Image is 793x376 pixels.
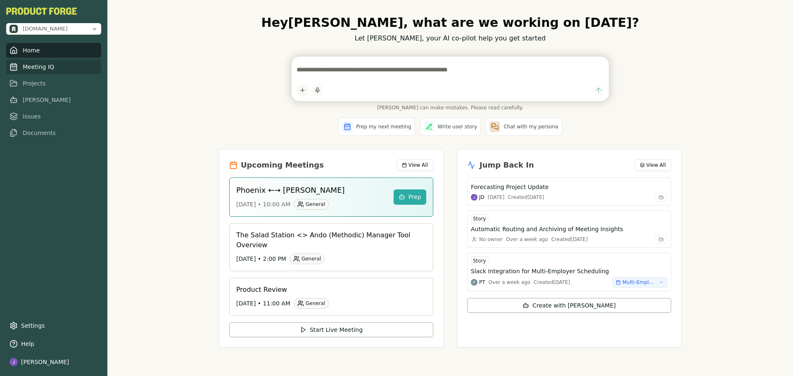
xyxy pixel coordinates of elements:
span: Create with [PERSON_NAME] [532,301,615,310]
h2: Upcoming Meetings [241,159,324,171]
img: methodic.work [9,25,18,33]
span: View All [646,162,666,168]
div: General [294,298,329,309]
div: Created [DATE] [508,194,544,201]
h2: Jump Back In [480,159,534,171]
h1: Hey [PERSON_NAME] , what are we working on [DATE]? [219,15,681,30]
a: Home [6,43,101,58]
img: profile [9,358,18,366]
span: JD [479,194,484,201]
div: [DATE] • 11:00 AM [236,298,420,309]
span: methodic.work [23,25,68,33]
a: [PERSON_NAME] [6,92,101,107]
span: Start Live Meeting [310,326,363,334]
button: PF-Logo [6,7,77,15]
h3: Product Review [236,285,420,295]
button: Chat with my persona [486,118,562,136]
h3: The Salad Station <> Ando (Methodic) Manager Tool Overview [236,230,420,250]
div: Created [DATE] [551,236,588,243]
button: Send message [593,85,604,96]
button: [PERSON_NAME] [6,355,101,369]
button: Open organization switcher [6,23,101,35]
span: Multi-Employer Scheduling Integration [622,279,655,286]
div: [DATE] [488,194,505,201]
a: Phoenix ←→ [PERSON_NAME][DATE] • 10:00 AMGeneralPrep [229,177,433,217]
button: View All [634,159,671,171]
img: Product Forge [6,7,77,15]
a: Documents [6,125,101,140]
div: Story [471,256,488,265]
div: [DATE] • 2:00 PM [236,253,420,264]
span: View All [408,162,428,168]
h3: Phoenix ←→ [PERSON_NAME] [236,184,387,196]
button: Start Live Meeting [229,322,433,337]
button: Prep my next meeting [338,118,415,136]
div: General [294,199,329,210]
h3: Forecasting Project Update [471,183,548,191]
span: Prep my next meeting [356,123,411,130]
div: Story [471,214,488,223]
button: Add content to chat [297,85,308,96]
p: Let [PERSON_NAME], your AI co-pilot help you get started [219,33,681,43]
span: Chat with my persona [503,123,558,130]
a: Settings [6,318,101,333]
span: Prep [408,193,421,201]
span: PT [479,279,485,286]
h3: Slack Integration for Multi-Employer Scheduling [471,267,609,275]
div: Created [DATE] [534,279,570,286]
div: General [290,253,325,264]
span: No owner [479,236,503,243]
button: Help [6,336,101,351]
h3: Automatic Routing and Archiving of Meeting Insights [471,225,623,233]
button: Write user story [420,118,481,136]
div: [DATE] • 10:00 AM [236,199,387,210]
a: The Salad Station <> Ando (Methodic) Manager Tool Overview[DATE] • 2:00 PMGeneral [229,223,433,271]
img: Phoenix Toews [471,279,477,286]
button: View All [396,159,433,171]
div: Over a week ago [489,279,531,286]
a: Product Review[DATE] • 11:00 AMGeneral [229,278,433,316]
button: Create with [PERSON_NAME] [467,298,671,313]
a: Issues [6,109,101,124]
span: [PERSON_NAME] can make mistakes. Please read carefully. [292,104,609,111]
img: Joe DeJulio [471,194,477,201]
button: Multi-Employer Scheduling Integration [612,277,667,288]
span: Write user story [438,123,477,130]
a: Meeting IQ [6,59,101,74]
div: Over a week ago [506,236,548,243]
button: Start dictation [311,85,323,96]
a: Projects [6,76,101,91]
